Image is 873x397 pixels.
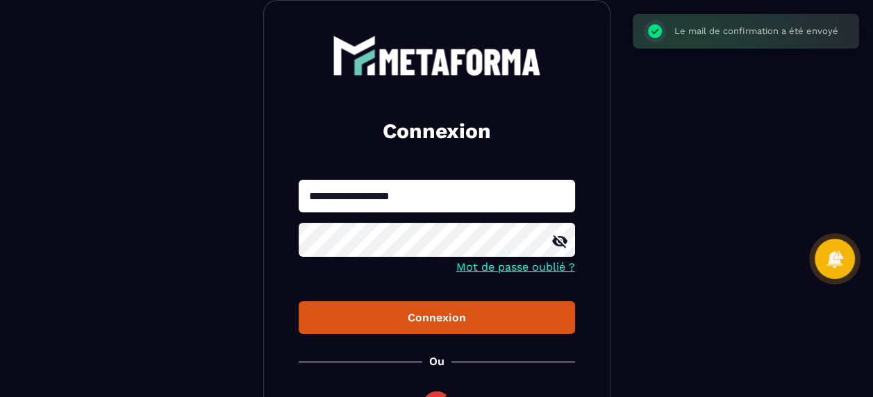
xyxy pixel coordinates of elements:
img: logo [333,35,541,76]
h2: Connexion [315,117,558,145]
a: Mot de passe oublié ? [456,260,575,273]
button: Connexion [299,301,575,334]
a: logo [299,35,575,76]
p: Ou [429,355,444,368]
div: Connexion [310,311,564,324]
